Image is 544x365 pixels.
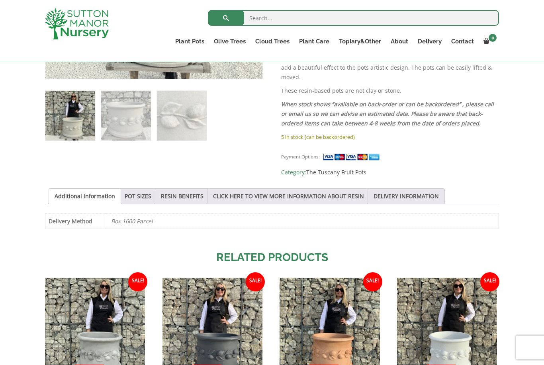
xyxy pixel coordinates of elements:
[161,189,204,204] a: RESIN BENEFITS
[334,36,386,47] a: Topiary&Other
[281,86,499,96] p: These resin-based pots are not clay or stone.
[157,91,207,141] img: The Tuscany Fruit Pot 50 Colour Champagne - Image 3
[208,10,499,26] input: Search...
[294,36,334,47] a: Plant Care
[213,189,364,204] a: CLICK HERE TO VIEW MORE INFORMATION ABOUT RESIN
[374,189,439,204] a: DELIVERY INFORMATION
[170,36,209,47] a: Plant Pots
[446,36,479,47] a: Contact
[125,189,151,204] a: POT SIZES
[209,36,250,47] a: Olive Trees
[480,272,499,291] span: Sale!
[323,153,382,161] img: payment supported
[250,36,294,47] a: Cloud Trees
[281,154,320,160] small: Payment Options:
[479,36,499,47] a: 0
[45,213,105,228] th: Delivery Method
[489,34,497,42] span: 0
[246,272,265,291] span: Sale!
[45,213,499,229] table: Product Details
[101,91,151,141] img: The Tuscany Fruit Pot 50 Colour Champagne - Image 2
[413,36,446,47] a: Delivery
[55,189,115,204] a: Additional information
[128,272,147,291] span: Sale!
[45,91,95,141] img: The Tuscany Fruit Pot 50 Colour Champagne
[281,168,499,177] span: Category:
[281,100,494,127] em: When stock shows “available on back-order or can be backordered” , please call or email us so we ...
[111,214,493,228] p: Box 1600 Parcel
[306,168,366,176] a: The Tuscany Fruit Pots
[45,8,109,39] img: logo
[281,132,499,142] p: 5 in stock (can be backordered)
[45,249,499,266] h2: Related products
[363,272,382,291] span: Sale!
[386,36,413,47] a: About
